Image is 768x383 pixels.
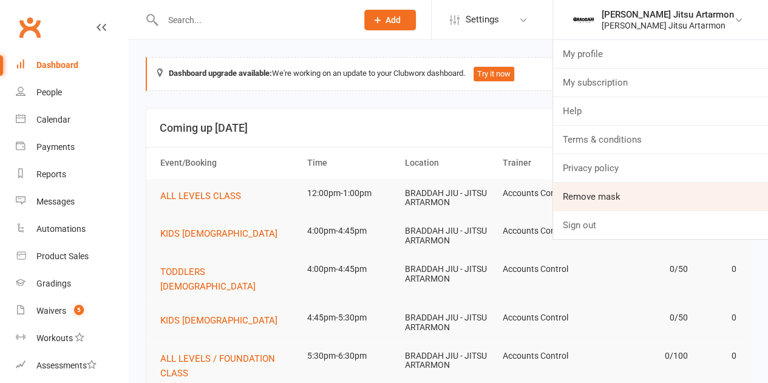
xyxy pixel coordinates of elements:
[497,147,595,178] th: Trainer
[36,224,86,234] div: Automations
[36,60,78,70] div: Dashboard
[399,147,497,178] th: Location
[497,342,595,370] td: Accounts Control
[553,183,768,211] a: Remove mask
[155,147,302,178] th: Event/Booking
[15,12,45,42] a: Clubworx
[399,303,497,342] td: BRADDAH JIU - JITSU ARTARMON
[169,69,272,78] strong: Dashboard upgrade available:
[16,297,128,325] a: Waivers 5
[160,226,286,241] button: KIDS [DEMOGRAPHIC_DATA]
[159,12,348,29] input: Search...
[16,215,128,243] a: Automations
[302,147,399,178] th: Time
[466,6,499,33] span: Settings
[160,313,286,328] button: KIDS [DEMOGRAPHIC_DATA]
[497,303,595,332] td: Accounts Control
[16,134,128,161] a: Payments
[36,87,62,97] div: People
[160,353,275,379] span: ALL LEVELS / FOUNDATION CLASS
[302,303,399,332] td: 4:45pm-5:30pm
[602,20,734,31] div: [PERSON_NAME] Jitsu Artarmon
[36,333,73,343] div: Workouts
[160,189,250,203] button: ALL LEVELS CLASS
[160,191,241,202] span: ALL LEVELS CLASS
[16,52,128,79] a: Dashboard
[497,255,595,283] td: Accounts Control
[36,251,89,261] div: Product Sales
[302,342,399,370] td: 5:30pm-6:30pm
[693,342,742,370] td: 0
[553,211,768,239] a: Sign out
[302,179,399,208] td: 12:00pm-1:00pm
[571,8,596,32] img: thumb_image1701639914.png
[36,142,75,152] div: Payments
[302,255,399,283] td: 4:00pm-4:45pm
[16,352,128,379] a: Assessments
[160,265,296,294] button: TODDLERS [DEMOGRAPHIC_DATA]
[693,255,742,283] td: 0
[399,255,497,293] td: BRADDAH JIU - JITSU ARTARMON
[36,197,75,206] div: Messages
[36,115,70,124] div: Calendar
[399,179,497,217] td: BRADDAH JIU - JITSU ARTARMON
[497,217,595,245] td: Accounts Control
[16,106,128,134] a: Calendar
[553,126,768,154] a: Terms & conditions
[36,279,71,288] div: Gradings
[160,122,737,134] h3: Coming up [DATE]
[16,188,128,215] a: Messages
[399,217,497,255] td: BRADDAH JIU - JITSU ARTARMON
[553,40,768,68] a: My profile
[693,303,742,332] td: 0
[160,228,277,239] span: KIDS [DEMOGRAPHIC_DATA]
[36,169,66,179] div: Reports
[364,10,416,30] button: Add
[16,270,128,297] a: Gradings
[146,57,751,91] div: We're working on an update to your Clubworx dashboard.
[160,266,256,292] span: TODDLERS [DEMOGRAPHIC_DATA]
[74,305,84,315] span: 5
[553,97,768,125] a: Help
[16,79,128,106] a: People
[16,161,128,188] a: Reports
[16,325,128,352] a: Workouts
[160,351,296,381] button: ALL LEVELS / FOUNDATION CLASS
[474,67,514,81] button: Try it now
[553,69,768,97] a: My subscription
[386,15,401,25] span: Add
[553,154,768,182] a: Privacy policy
[16,243,128,270] a: Product Sales
[36,306,66,316] div: Waivers
[602,9,734,20] div: [PERSON_NAME] Jitsu Artarmon
[302,217,399,245] td: 4:00pm-4:45pm
[497,179,595,208] td: Accounts Control
[595,303,693,332] td: 0/50
[595,255,693,283] td: 0/50
[399,342,497,380] td: BRADDAH JIU - JITSU ARTARMON
[160,315,277,326] span: KIDS [DEMOGRAPHIC_DATA]
[36,361,97,370] div: Assessments
[595,342,693,370] td: 0/100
